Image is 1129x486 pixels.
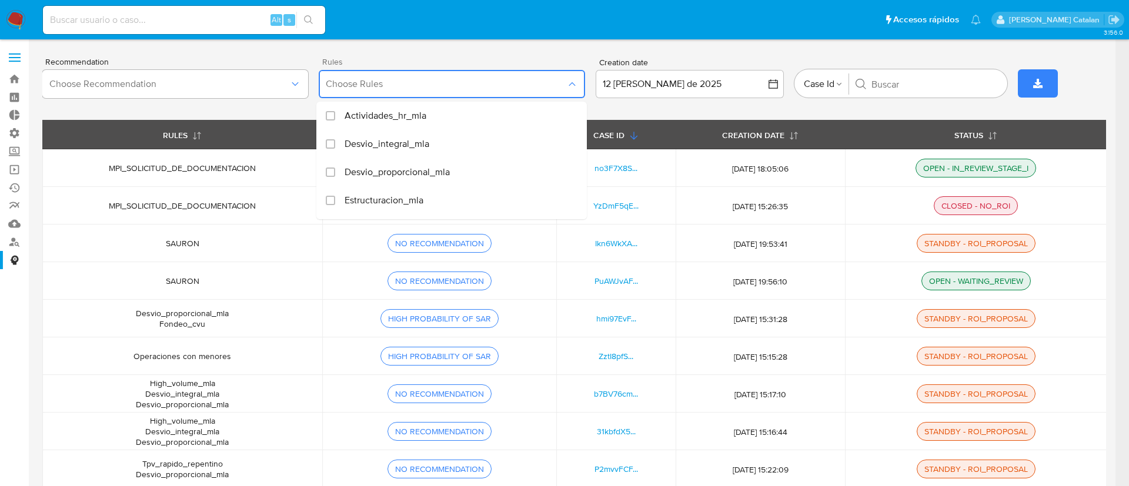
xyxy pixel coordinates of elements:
div: STANDBY - ROI_PROPOSAL [920,388,1033,399]
span: MPI_SOLICITUD_DE_DOCUMENTACION [109,200,256,212]
button: 12 [PERSON_NAME] de 2025 [596,70,784,98]
span: High_volume_mla [150,415,215,427]
input: Buscar [871,78,998,90]
div: NO RECOMMENDATION [390,238,489,249]
button: RULES [149,120,216,149]
span: Desvio_proporcional_mla [136,307,229,319]
input: Buscar usuario o caso... [43,12,325,28]
span: [DATE] 19:56:10 [690,276,831,287]
span: Accesos rápidos [893,14,959,26]
a: PuAWJvAF... [594,275,638,287]
span: High_volume_mla [150,377,215,389]
div: STANDBY - ROI_PROPOSAL [920,351,1033,361]
span: Choose Recommendation [49,78,289,90]
div: CLOSED - NO_ROI [937,200,1015,211]
span: Operaciones con menores [133,350,231,362]
div: Creation date [596,58,784,68]
span: [DATE] 15:26:35 [690,201,831,212]
div: OPEN - IN_REVIEW_STAGE_I [918,163,1033,173]
span: [DATE] 18:05:06 [690,163,831,174]
div: HIGH PROBABILITY OF SAR [383,313,496,324]
button: CASE ID [579,120,653,149]
span: SAURON [166,275,199,287]
span: Recommendation [45,58,311,66]
span: Alt [272,14,281,25]
span: Estructuracion_mla [345,195,423,206]
button: STATUS [940,120,1011,149]
div: NO RECOMMENDATION [390,388,489,399]
button: Case Id [804,64,843,104]
span: Case Id [804,71,834,97]
p: rociodaniela.benavidescatalan@mercadolibre.cl [1009,14,1104,25]
a: Salir [1108,14,1120,26]
span: SAURON [166,237,199,249]
span: Choose Rules [326,78,566,90]
span: [DATE] 15:17:10 [690,389,831,400]
a: ZztI8pfS... [599,350,633,362]
span: Desvio_integral_mla [145,425,219,437]
span: Desvio_integral_mla [345,138,429,150]
span: Actividades_hr_mla [345,110,426,122]
button: search-icon [296,12,320,28]
span: Desvio_integral_mla [145,388,219,400]
span: Desvio_proporcional_mla [136,398,229,410]
a: Ikn6WkXA... [595,237,637,249]
span: Fondeo_cvu [159,318,205,330]
a: hmi97EvF... [596,313,636,324]
div: STANDBY - ROI_PROPOSAL [920,313,1033,324]
a: Notificaciones [971,15,981,25]
span: Desvio_proporcional_mla [136,468,229,480]
span: [DATE] 15:16:44 [690,427,831,437]
span: [DATE] 15:22:09 [690,464,831,475]
div: STANDBY - ROI_PROPOSAL [920,464,1033,474]
div: HIGH PROBABILITY OF SAR [383,351,496,361]
a: b7BV76cm... [594,388,638,400]
span: MPI_SOLICITUD_DE_DOCUMENTACION [109,162,256,174]
span: [DATE] 15:15:28 [690,351,831,362]
div: STANDBY - ROI_PROPOSAL [920,426,1033,437]
div: NO RECOMMENDATION [390,464,489,474]
div: OPEN - WAITING_REVIEW [924,276,1028,286]
div: NO RECOMMENDATION [390,426,489,437]
a: no3F7X8S... [594,162,637,174]
span: Rules [322,58,588,66]
span: Desvio_proporcional_mla [345,166,450,178]
a: 31kbfdX5... [597,425,636,437]
a: YzDmF5qE... [593,200,639,212]
button: CREATION DATE [708,120,813,149]
span: [DATE] 15:31:28 [690,314,831,324]
button: Buscar [855,78,867,90]
span: Desvio_proporcional_mla [136,436,229,448]
button: Choose Recommendation [42,70,308,98]
span: s [288,14,291,25]
button: Choose Rules [319,70,584,98]
div: NO RECOMMENDATION [390,276,489,286]
div: STANDBY - ROI_PROPOSAL [920,238,1033,249]
span: Tpv_rapido_repentino [142,458,223,470]
span: [DATE] 19:53:41 [690,239,831,249]
a: P2mvvFCF... [594,463,638,475]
